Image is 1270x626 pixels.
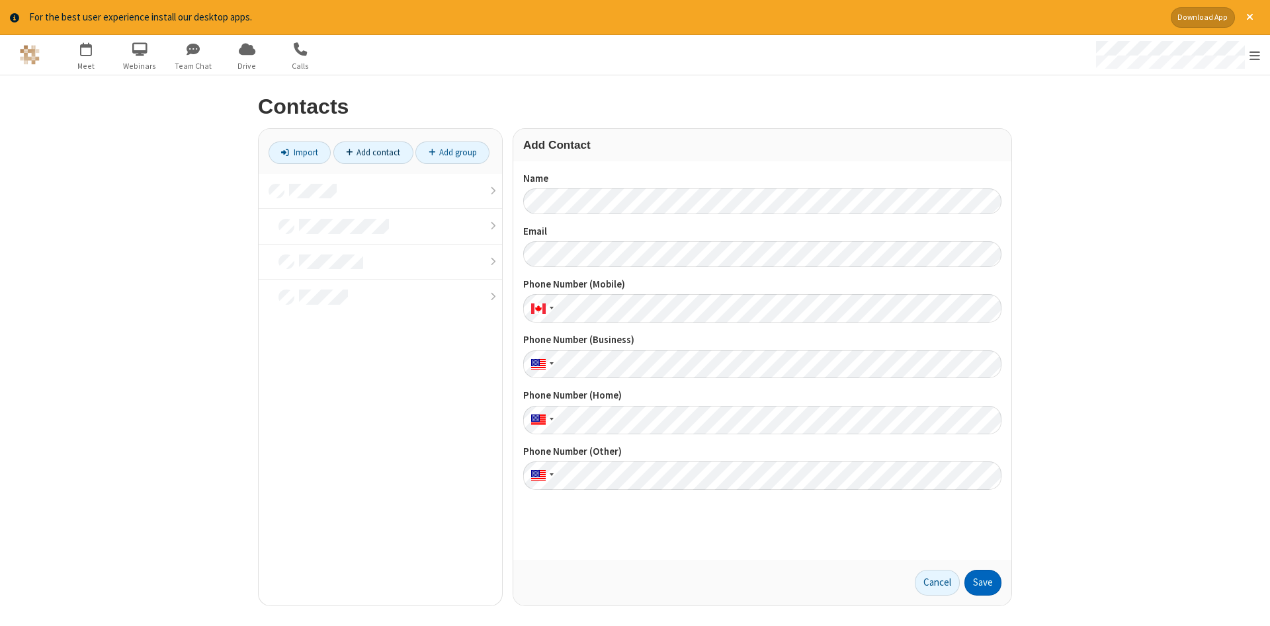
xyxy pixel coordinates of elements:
[169,60,218,72] span: Team Chat
[523,224,1001,239] label: Email
[276,60,325,72] span: Calls
[415,141,489,164] a: Add group
[523,171,1001,186] label: Name
[333,141,413,164] a: Add contact
[1171,7,1235,28] button: Download App
[1237,592,1260,617] iframe: Chat
[523,350,558,379] div: United States: + 1
[523,444,1001,459] label: Phone Number (Other)
[523,461,558,490] div: United States: + 1
[523,139,1001,151] h3: Add Contact
[1240,7,1260,28] button: Close alert
[258,95,1012,118] h2: Contacts
[523,333,1001,348] label: Phone Number (Business)
[5,35,54,75] button: Logo
[1083,35,1270,75] div: Open menu
[29,10,1161,25] div: For the best user experience install our desktop apps.
[915,570,960,596] a: Cancel
[964,570,1001,596] button: Save
[523,406,558,434] div: United States: + 1
[523,294,558,323] div: Canada: + 1
[62,60,111,72] span: Meet
[222,60,272,72] span: Drive
[115,60,165,72] span: Webinars
[20,45,40,65] img: QA Selenium DO NOT DELETE OR CHANGE
[269,141,331,164] a: Import
[523,277,1001,292] label: Phone Number (Mobile)
[523,388,1001,403] label: Phone Number (Home)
